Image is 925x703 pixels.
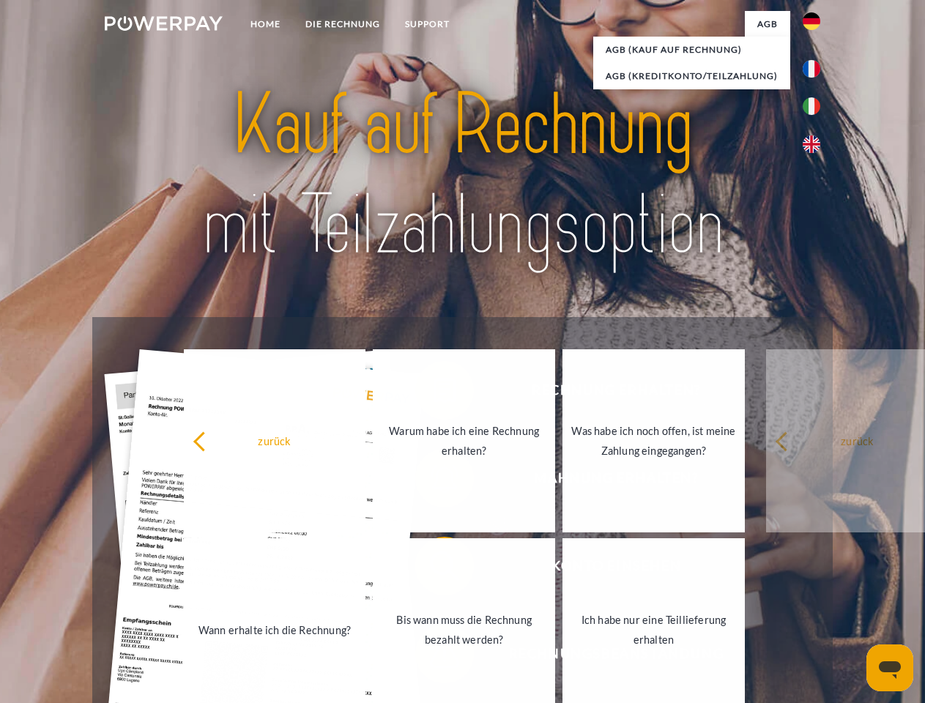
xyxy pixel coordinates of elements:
[803,60,820,78] img: fr
[866,644,913,691] iframe: Schaltfläche zum Öffnen des Messaging-Fensters
[105,16,223,31] img: logo-powerpay-white.svg
[803,135,820,153] img: en
[193,431,357,450] div: zurück
[593,63,790,89] a: AGB (Kreditkonto/Teilzahlung)
[593,37,790,63] a: AGB (Kauf auf Rechnung)
[382,421,546,461] div: Warum habe ich eine Rechnung erhalten?
[571,610,736,650] div: Ich habe nur eine Teillieferung erhalten
[562,349,745,532] a: Was habe ich noch offen, ist meine Zahlung eingegangen?
[745,11,790,37] a: agb
[571,421,736,461] div: Was habe ich noch offen, ist meine Zahlung eingegangen?
[382,610,546,650] div: Bis wann muss die Rechnung bezahlt werden?
[393,11,462,37] a: SUPPORT
[238,11,293,37] a: Home
[293,11,393,37] a: DIE RECHNUNG
[803,12,820,30] img: de
[803,97,820,115] img: it
[140,70,785,280] img: title-powerpay_de.svg
[193,620,357,639] div: Wann erhalte ich die Rechnung?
